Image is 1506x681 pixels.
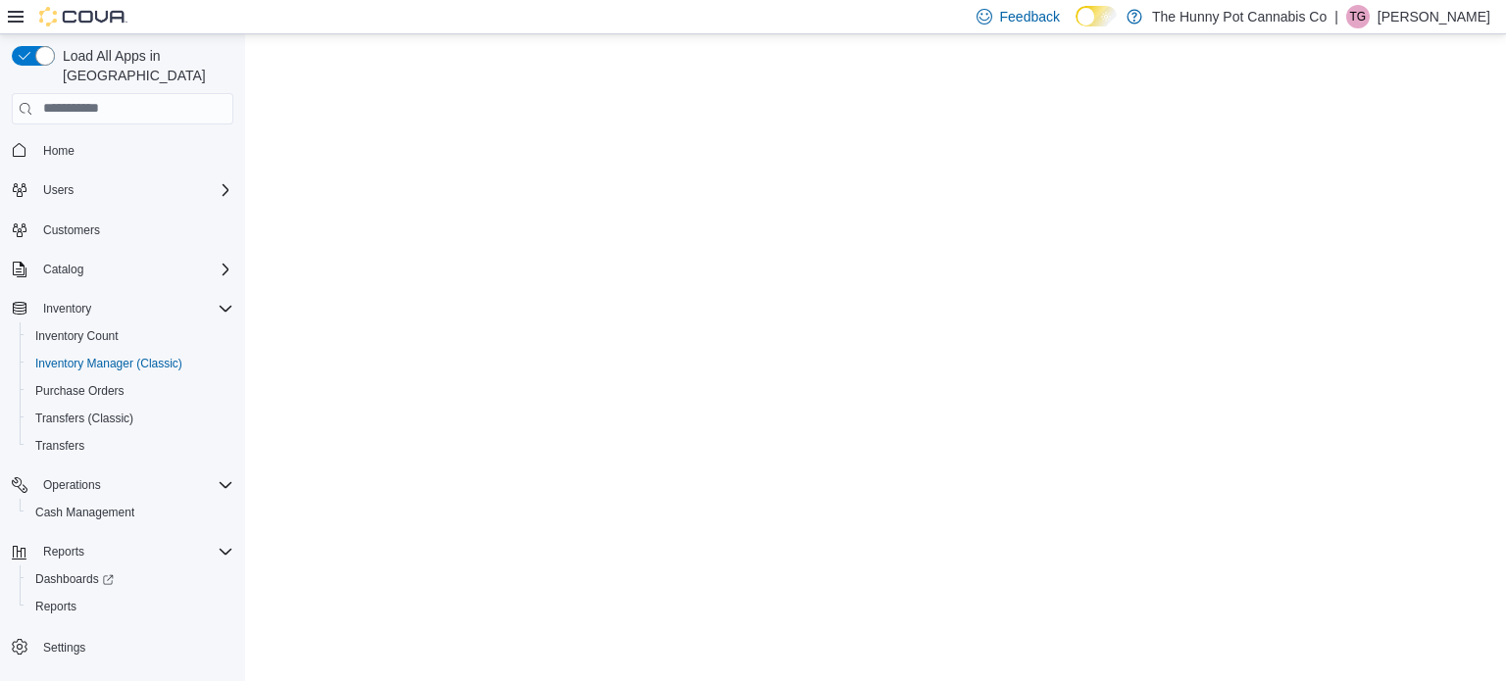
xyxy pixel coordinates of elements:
[35,218,233,242] span: Customers
[35,540,92,563] button: Reports
[35,219,108,242] a: Customers
[1000,7,1060,26] span: Feedback
[27,434,92,458] a: Transfers
[55,46,233,85] span: Load All Apps in [GEOGRAPHIC_DATA]
[27,352,190,375] a: Inventory Manager (Classic)
[27,379,233,403] span: Purchase Orders
[35,540,233,563] span: Reports
[4,136,241,165] button: Home
[27,567,233,591] span: Dashboards
[4,295,241,322] button: Inventory
[43,477,101,493] span: Operations
[1152,5,1327,28] p: The Hunny Pot Cannabis Co
[35,473,233,497] span: Operations
[35,411,133,426] span: Transfers (Classic)
[35,328,119,344] span: Inventory Count
[27,379,132,403] a: Purchase Orders
[4,176,241,204] button: Users
[27,595,233,618] span: Reports
[35,505,134,520] span: Cash Management
[27,595,84,618] a: Reports
[27,434,233,458] span: Transfers
[35,138,233,163] span: Home
[4,632,241,660] button: Settings
[27,407,141,430] a: Transfers (Classic)
[27,352,233,375] span: Inventory Manager (Classic)
[35,383,125,399] span: Purchase Orders
[20,322,241,350] button: Inventory Count
[27,324,233,348] span: Inventory Count
[27,501,142,524] a: Cash Management
[1350,5,1367,28] span: TG
[43,544,84,559] span: Reports
[43,262,83,277] span: Catalog
[43,301,91,316] span: Inventory
[1076,26,1077,27] span: Dark Mode
[27,407,233,430] span: Transfers (Classic)
[35,258,233,281] span: Catalog
[35,258,91,281] button: Catalog
[4,538,241,565] button: Reports
[43,640,85,656] span: Settings
[35,636,93,659] a: Settings
[27,567,122,591] a: Dashboards
[35,634,233,658] span: Settings
[20,499,241,526] button: Cash Management
[20,565,241,593] a: Dashboards
[1334,5,1338,28] p: |
[4,256,241,283] button: Catalog
[43,222,100,238] span: Customers
[20,593,241,620] button: Reports
[35,297,233,320] span: Inventory
[35,178,233,202] span: Users
[1076,6,1117,26] input: Dark Mode
[35,356,182,371] span: Inventory Manager (Classic)
[35,599,76,614] span: Reports
[1346,5,1370,28] div: Tania Gonzalez
[27,324,126,348] a: Inventory Count
[35,178,81,202] button: Users
[35,297,99,320] button: Inventory
[35,473,109,497] button: Operations
[43,143,75,159] span: Home
[35,571,114,587] span: Dashboards
[4,471,241,499] button: Operations
[20,405,241,432] button: Transfers (Classic)
[35,139,82,163] a: Home
[20,350,241,377] button: Inventory Manager (Classic)
[35,438,84,454] span: Transfers
[4,216,241,244] button: Customers
[27,501,233,524] span: Cash Management
[1378,5,1490,28] p: [PERSON_NAME]
[39,7,127,26] img: Cova
[20,377,241,405] button: Purchase Orders
[20,432,241,460] button: Transfers
[43,182,74,198] span: Users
